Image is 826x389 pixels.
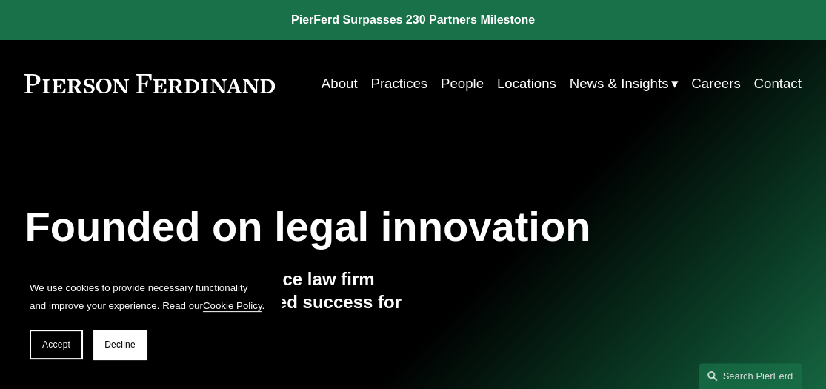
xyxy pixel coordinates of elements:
button: Decline [93,330,147,359]
button: Accept [30,330,83,359]
a: Practices [370,70,427,97]
span: News & Insights [569,71,668,96]
a: Cookie Policy [203,300,262,311]
a: Search this site [699,363,802,389]
span: Decline [104,339,136,350]
h1: Founded on legal innovation [24,203,671,250]
a: folder dropdown [569,70,678,97]
a: Locations [497,70,556,97]
a: Contact [753,70,801,97]
a: Careers [691,70,740,97]
a: About [322,70,358,97]
p: We use cookies to provide necessary functionality and improve your experience. Read our . [30,279,267,315]
a: People [441,70,484,97]
span: Accept [42,339,70,350]
section: Cookie banner [15,265,282,374]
